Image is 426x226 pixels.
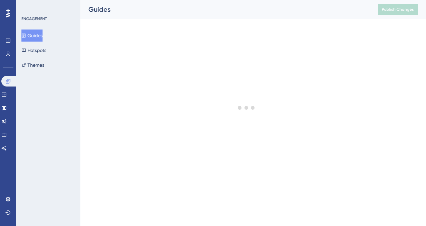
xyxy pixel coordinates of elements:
[88,5,361,14] div: Guides
[378,4,418,15] button: Publish Changes
[21,59,44,71] button: Themes
[21,44,46,56] button: Hotspots
[21,30,43,42] button: Guides
[21,16,47,21] div: ENGAGEMENT
[382,7,414,12] span: Publish Changes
